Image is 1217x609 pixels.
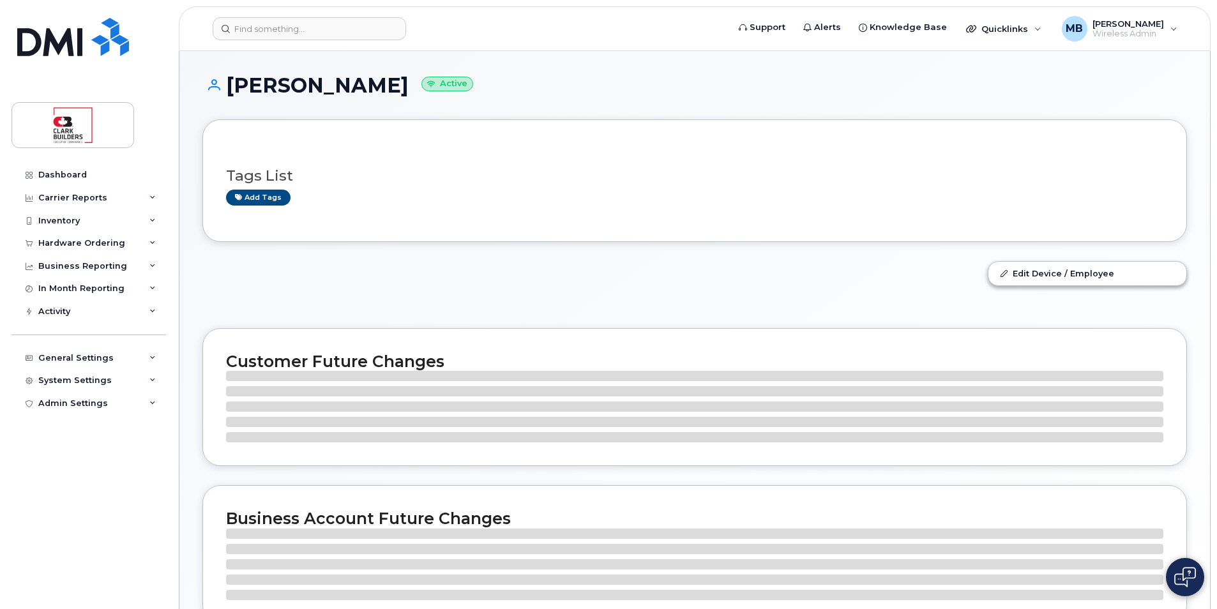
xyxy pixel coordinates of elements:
img: Open chat [1174,567,1196,587]
h2: Business Account Future Changes [226,509,1163,528]
a: Edit Device / Employee [988,262,1186,285]
h1: [PERSON_NAME] [202,74,1187,96]
h2: Customer Future Changes [226,352,1163,371]
small: Active [421,77,473,91]
h3: Tags List [226,168,1163,184]
a: Add tags [226,190,291,206]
